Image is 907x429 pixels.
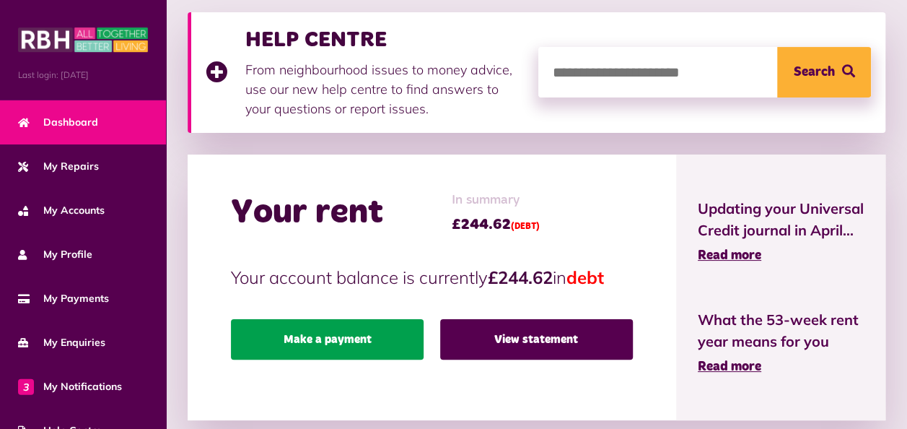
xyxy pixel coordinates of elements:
h2: Your rent [231,192,383,234]
span: Search [794,47,835,97]
span: My Repairs [18,159,99,174]
span: Dashboard [18,115,98,130]
span: (DEBT) [511,222,540,231]
span: Read more [698,360,761,373]
a: What the 53-week rent year means for you Read more [698,309,864,377]
span: My Payments [18,291,109,306]
span: debt [566,266,604,288]
span: What the 53-week rent year means for you [698,309,864,352]
span: Last login: [DATE] [18,69,148,82]
img: MyRBH [18,25,148,54]
button: Search [777,47,871,97]
span: Read more [698,249,761,262]
span: My Accounts [18,203,105,218]
h3: HELP CENTRE [245,27,524,53]
span: Updating your Universal Credit journal in April... [698,198,864,241]
span: My Notifications [18,379,122,394]
p: From neighbourhood issues to money advice, use our new help centre to find answers to your questi... [245,60,524,118]
strong: £244.62 [488,266,553,288]
span: £244.62 [452,214,540,235]
span: My Enquiries [18,335,105,350]
span: 3 [18,378,34,394]
a: Make a payment [231,319,424,360]
p: Your account balance is currently in [231,264,633,290]
a: View statement [440,319,633,360]
span: My Profile [18,247,92,262]
span: In summary [452,191,540,210]
a: Updating your Universal Credit journal in April... Read more [698,198,864,266]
